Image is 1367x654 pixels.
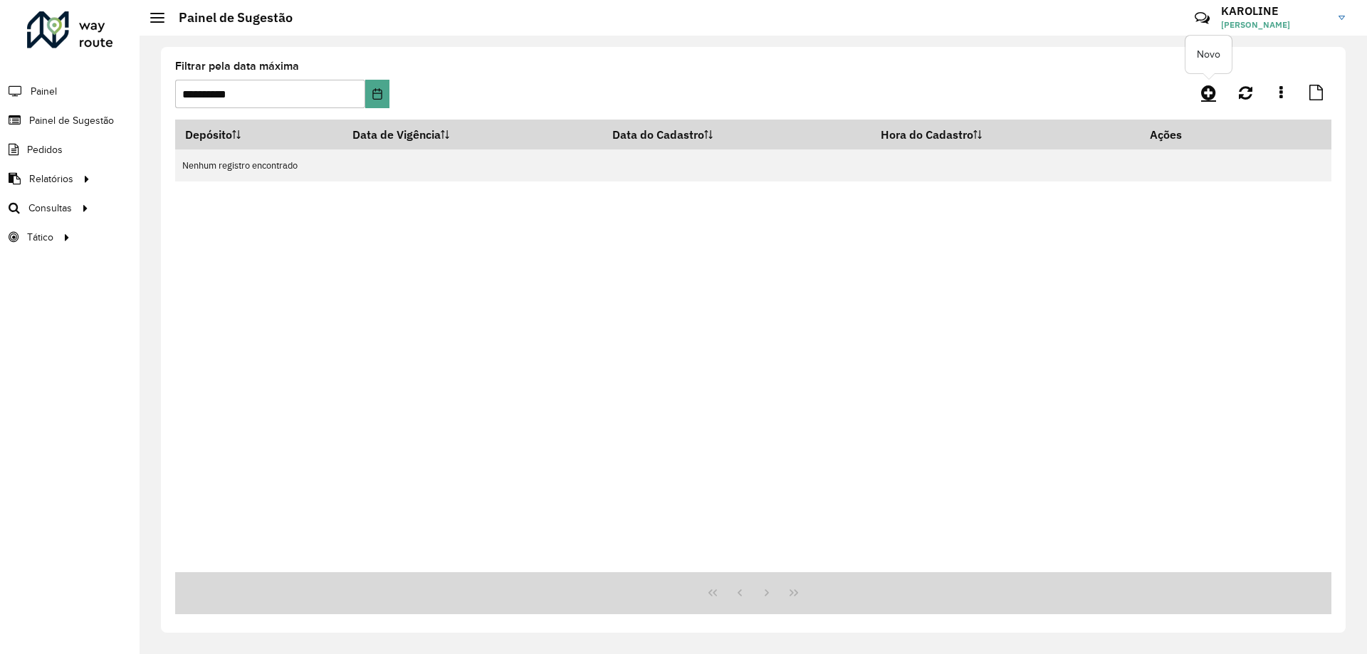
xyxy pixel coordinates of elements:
span: Consultas [28,201,72,216]
h3: KAROLINE [1221,4,1328,18]
a: Contato Rápido [1187,3,1217,33]
h2: Painel de Sugestão [164,10,293,26]
span: Painel [31,84,57,99]
th: Data de Vigência [343,120,603,149]
th: Ações [1140,120,1225,149]
span: [PERSON_NAME] [1221,19,1328,31]
span: Painel de Sugestão [29,113,114,128]
th: Data do Cadastro [603,120,871,149]
label: Filtrar pela data máxima [175,58,299,75]
span: Relatórios [29,172,73,186]
button: Choose Date [365,80,389,108]
span: Pedidos [27,142,63,157]
div: Novo [1185,36,1232,73]
span: Tático [27,230,53,245]
th: Depósito [175,120,343,149]
td: Nenhum registro encontrado [175,149,1331,181]
th: Hora do Cadastro [871,120,1141,149]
